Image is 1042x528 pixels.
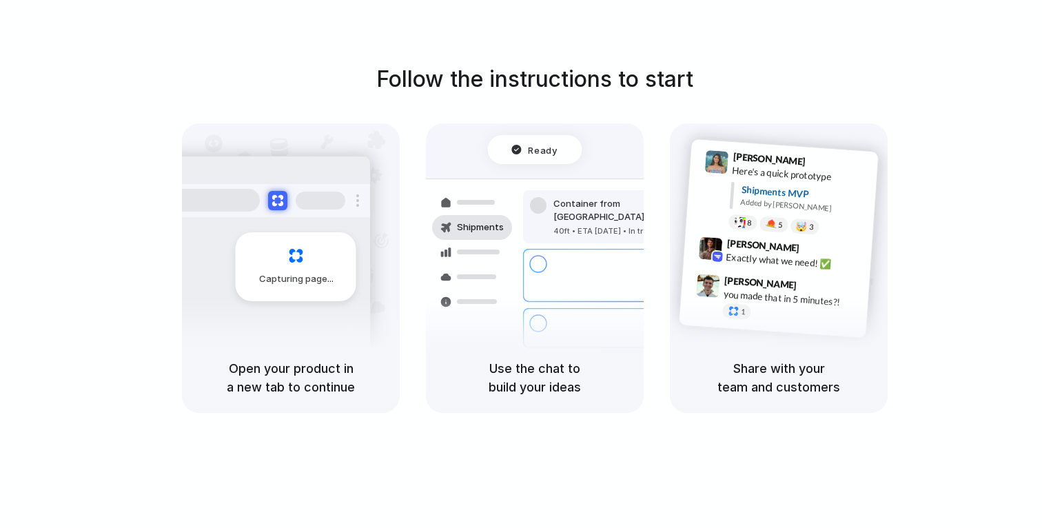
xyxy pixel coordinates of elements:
span: 5 [778,221,783,228]
span: 3 [809,223,814,231]
span: 1 [741,308,746,316]
h1: Follow the instructions to start [376,63,693,96]
span: Shipments [457,221,504,234]
h5: Share with your team and customers [686,359,871,396]
div: Exactly what we need! ✅ [726,250,864,273]
span: [PERSON_NAME] [724,272,797,292]
span: Capturing page [259,272,336,286]
span: 9:42 AM [804,242,832,258]
span: 9:41 AM [810,155,838,172]
span: 9:47 AM [801,279,829,296]
div: 🤯 [796,221,808,232]
div: Here's a quick prototype [732,163,870,186]
span: [PERSON_NAME] [733,149,806,169]
div: Added by [PERSON_NAME] [740,196,867,216]
span: [PERSON_NAME] [726,235,799,255]
h5: Open your product in a new tab to continue [198,359,383,396]
div: Container from [GEOGRAPHIC_DATA] [553,197,702,224]
span: 8 [747,219,752,226]
h5: Use the chat to build your ideas [442,359,627,396]
div: Shipments MVP [741,182,868,205]
div: 40ft • ETA [DATE] • In transit [553,225,702,237]
span: Ready [529,143,558,156]
div: you made that in 5 minutes?! [723,287,861,310]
